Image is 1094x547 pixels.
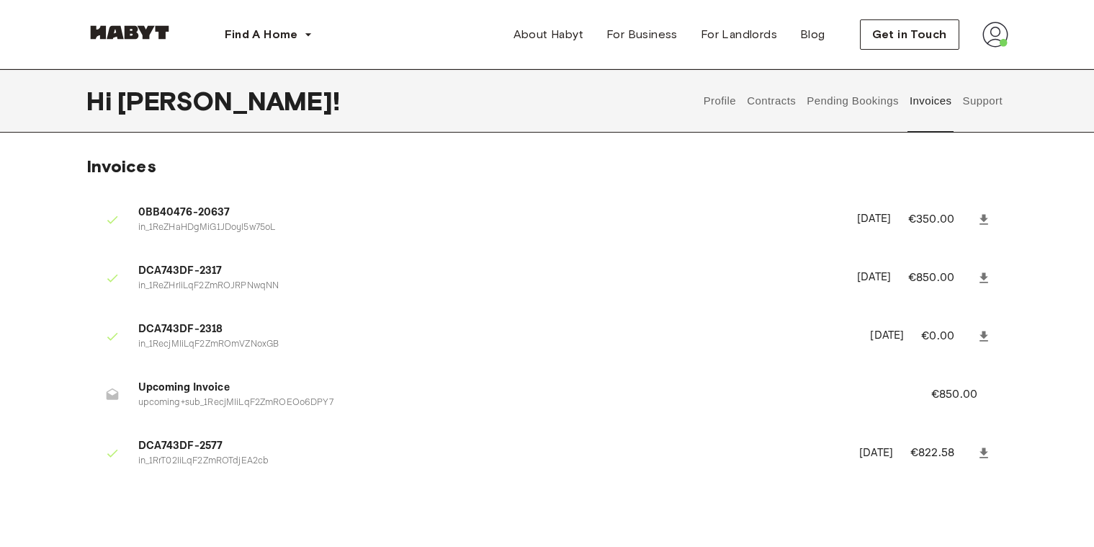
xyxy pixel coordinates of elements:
p: in_1ReZHaHDgMiG1JDoyI5w75oL [138,221,840,235]
a: For Business [595,20,689,49]
a: For Landlords [689,20,789,49]
p: in_1RrT02IiLqF2ZmROTdjEA2cb [138,455,843,468]
p: in_1RecjMIiLqF2ZmROmVZNoxGB [138,338,853,352]
p: [DATE] [857,270,891,286]
span: Find A Home [225,26,298,43]
p: €0.00 [921,328,973,345]
span: Get in Touch [872,26,947,43]
span: Upcoming Invoice [138,380,897,396]
div: user profile tabs [698,69,1008,133]
button: Support [961,69,1005,133]
p: €822.58 [910,445,974,462]
span: For Landlords [701,26,777,43]
p: in_1ReZHrIiLqF2ZmROJRPNwqNN [138,280,840,293]
p: [DATE] [859,445,893,462]
a: About Habyt [502,20,595,49]
p: €350.00 [908,211,974,228]
span: Hi [86,86,117,116]
button: Profile [701,69,738,133]
p: €850.00 [931,386,997,404]
span: 0BB40476-20637 [138,205,840,221]
span: [PERSON_NAME] ! [117,86,340,116]
button: Contracts [745,69,798,133]
span: For Business [606,26,678,43]
p: [DATE] [870,328,904,344]
span: DCA743DF-2318 [138,321,853,338]
button: Get in Touch [860,19,959,50]
span: About Habyt [514,26,583,43]
span: Blog [800,26,825,43]
span: DCA743DF-2317 [138,263,840,280]
span: DCA743DF-2577 [138,438,843,455]
button: Pending Bookings [805,69,901,133]
span: Invoices [86,156,156,177]
a: Blog [789,20,837,49]
img: avatar [982,22,1008,48]
button: Invoices [907,69,953,133]
p: upcoming+sub_1RecjMIiLqF2ZmROEOo6DPY7 [138,396,897,410]
p: €850.00 [908,270,974,287]
button: Find A Home [213,20,324,49]
img: Habyt [86,25,173,40]
p: [DATE] [857,211,891,228]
